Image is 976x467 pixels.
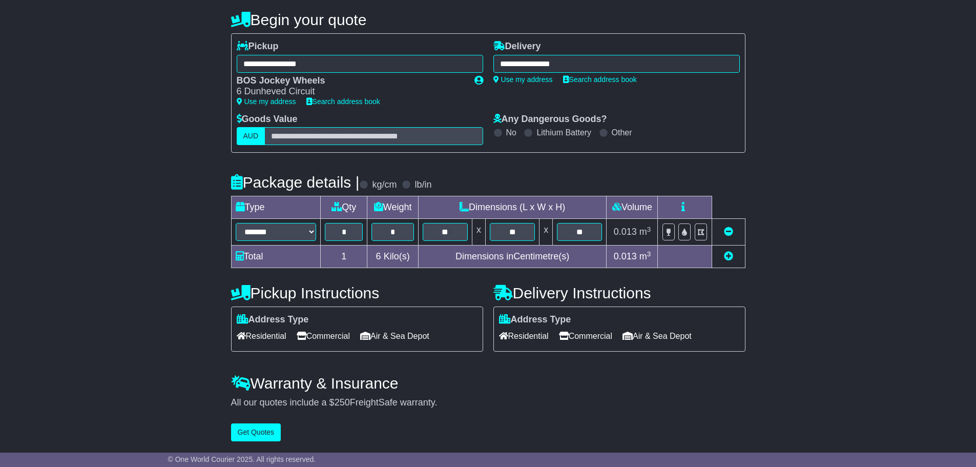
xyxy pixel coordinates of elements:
[724,251,733,261] a: Add new item
[237,328,286,344] span: Residential
[493,114,607,125] label: Any Dangerous Goods?
[372,179,397,191] label: kg/cm
[321,246,367,268] td: 1
[493,41,541,52] label: Delivery
[237,314,309,326] label: Address Type
[418,246,607,268] td: Dimensions in Centimetre(s)
[237,127,265,145] label: AUD
[237,86,464,97] div: 6 Dunheved Circuit
[724,227,733,237] a: Remove this item
[536,128,591,137] label: Lithium Battery
[614,227,637,237] span: 0.013
[647,250,651,258] sup: 3
[321,196,367,219] td: Qty
[418,196,607,219] td: Dimensions (L x W x H)
[367,196,418,219] td: Weight
[231,174,360,191] h4: Package details |
[647,226,651,233] sup: 3
[231,375,745,392] h4: Warranty & Insurance
[306,97,380,106] a: Search address book
[639,251,651,261] span: m
[360,328,429,344] span: Air & Sea Depot
[472,219,486,246] td: x
[231,196,321,219] td: Type
[639,227,651,237] span: m
[231,246,321,268] td: Total
[231,11,745,28] h4: Begin your quote
[414,179,431,191] label: lb/in
[493,75,553,84] a: Use my address
[237,75,464,87] div: BOS Jockey Wheels
[297,328,350,344] span: Commercial
[612,128,632,137] label: Other
[335,397,350,408] span: 250
[237,97,296,106] a: Use my address
[367,246,418,268] td: Kilo(s)
[622,328,692,344] span: Air & Sea Depot
[539,219,553,246] td: x
[559,328,612,344] span: Commercial
[493,285,745,301] h4: Delivery Instructions
[607,196,658,219] td: Volume
[231,423,281,441] button: Get Quotes
[237,114,298,125] label: Goods Value
[506,128,516,137] label: No
[231,397,745,409] div: All our quotes include a $ FreightSafe warranty.
[376,251,381,261] span: 6
[231,285,483,301] h4: Pickup Instructions
[563,75,637,84] a: Search address book
[499,314,571,326] label: Address Type
[614,251,637,261] span: 0.013
[168,455,316,463] span: © One World Courier 2025. All rights reserved.
[237,41,279,52] label: Pickup
[499,328,549,344] span: Residential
